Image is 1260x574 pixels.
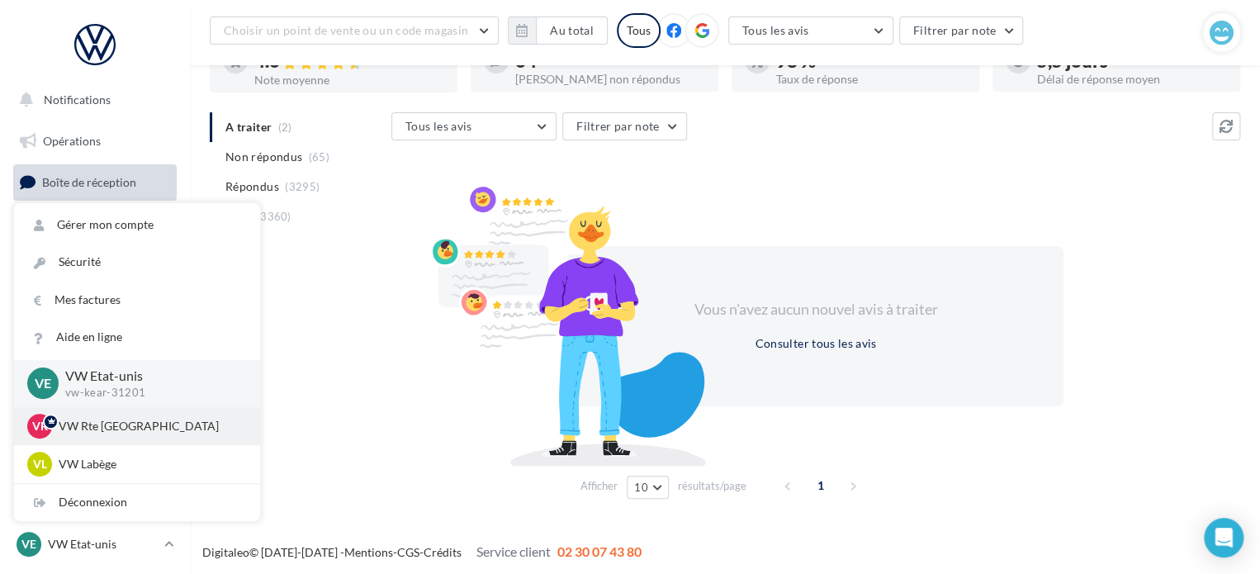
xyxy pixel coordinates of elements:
span: VE [21,536,36,553]
a: Campagnes [10,249,180,283]
p: VW Rte [GEOGRAPHIC_DATA] [59,418,240,434]
a: CGS [397,545,419,559]
span: résultats/page [678,478,746,494]
div: 64 [515,52,705,70]
button: Tous les avis [391,112,557,140]
div: Tous [617,13,661,48]
span: Répondus [225,178,279,195]
button: Au total [508,17,608,45]
div: Déconnexion [14,484,260,521]
div: Note moyenne [254,74,444,86]
a: Mes factures [14,282,260,319]
a: Boîte de réception [10,164,180,200]
p: VW Labège [59,456,240,472]
div: Vous n'avez aucun nouvel avis à traiter [674,299,958,320]
div: Taux de réponse [776,74,966,85]
p: VW Etat-unis [48,536,158,553]
button: Tous les avis [728,17,893,45]
span: Service client [476,543,551,559]
button: Filtrer par note [562,112,687,140]
span: Opérations [43,134,101,148]
span: (65) [309,150,329,164]
span: Choisir un point de vente ou un code magasin [224,23,468,37]
p: VW Etat-unis [65,367,234,386]
button: Choisir un point de vente ou un code magasin [210,17,499,45]
button: Notifications [10,83,173,117]
a: Sécurité [14,244,260,281]
button: 10 [627,476,669,499]
a: Gérer mon compte [14,206,260,244]
span: © [DATE]-[DATE] - - - [202,545,642,559]
a: VE VW Etat-unis [13,529,177,560]
a: Mentions [344,545,393,559]
div: Open Intercom Messenger [1204,518,1243,557]
a: Digitaleo [202,545,249,559]
div: 98 % [776,52,966,70]
span: Tous les avis [405,119,472,133]
span: VL [33,456,47,472]
div: Délai de réponse moyen [1037,74,1227,85]
span: 02 30 07 43 80 [557,543,642,559]
a: Contacts [10,289,180,324]
span: Tous les avis [742,23,809,37]
div: 4.6 [254,52,444,71]
div: 5,5 jours [1037,52,1227,70]
button: Au total [536,17,608,45]
a: Campagnes DataOnDemand [10,467,180,516]
span: Boîte de réception [42,175,136,189]
a: Visibilité en ligne [10,207,180,242]
span: (3295) [285,180,320,193]
span: Afficher [580,478,618,494]
a: Médiathèque [10,330,180,365]
p: vw-kear-31201 [65,386,234,401]
a: Calendrier [10,372,180,406]
button: Consulter tous les avis [748,334,883,353]
div: [PERSON_NAME] non répondus [515,74,705,85]
span: Non répondus [225,149,302,165]
span: Notifications [44,93,111,107]
span: (3360) [257,210,291,223]
button: Filtrer par note [899,17,1024,45]
a: Opérations [10,124,180,159]
span: 10 [634,481,648,494]
a: Aide en ligne [14,319,260,356]
a: Crédits [424,545,462,559]
span: 1 [808,472,834,499]
span: VE [35,374,51,393]
span: VR [32,418,48,434]
a: PLV et print personnalisable [10,412,180,461]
